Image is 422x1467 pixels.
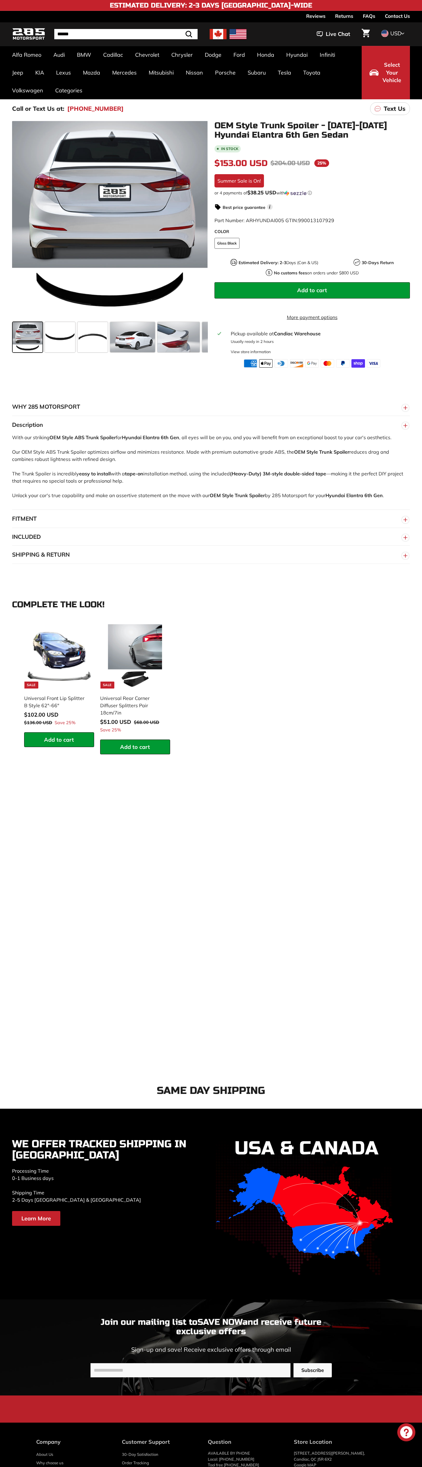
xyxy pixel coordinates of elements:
img: apple_pay [259,359,273,368]
a: Cart [358,24,373,44]
a: FAQs [363,11,375,21]
strong: No customs fees [274,270,307,276]
input: Search [54,29,198,39]
a: Sale universal front lip Universal Front Lip Splitter B Style 62"-66" Save 25% [24,622,94,732]
strong: OEM Style [210,492,233,498]
a: Honda [251,46,280,64]
b: In stock [221,147,238,151]
p: Text Us [384,104,405,113]
a: Volkswagen [6,81,49,99]
span: $68.00 USD [134,720,159,725]
span: $153.00 USD [214,158,268,168]
strong: SAVE NOW [198,1317,243,1327]
strong: OEM Style [49,434,73,440]
span: Add to cart [297,287,327,294]
span: Add to cart [120,743,150,750]
div: Pickup available at [231,330,407,337]
span: $102.00 USD [24,711,59,718]
img: master [321,359,334,368]
a: KIA [29,64,50,81]
span: $136.00 USD [24,720,52,725]
span: Save 25% [100,727,121,733]
div: Company [36,1438,113,1446]
img: diners_club [274,359,288,368]
div: Question [208,1438,285,1446]
div: Summer Sale is On! [214,174,264,187]
strong: easy to install [79,471,111,477]
strong: Trunk Spoiler [319,449,349,455]
a: Alfa Romeo [6,46,47,64]
span: $38.25 USD [247,189,276,196]
a: Hyundai [280,46,314,64]
inbox-online-store-chat: Shopify online store chat [395,1423,417,1443]
button: SHIPPING & RETURN [12,546,410,564]
p: on orders under $800 USD [274,270,359,276]
button: Add to cart [100,740,170,755]
strong: 30-Days Return [362,260,394,265]
a: Learn More [12,1211,60,1226]
span: Add to cart [44,736,74,743]
strong: Best price guarantee [223,205,265,210]
strong: Trunk Spoiler [86,434,116,440]
span: 25% [314,159,329,167]
a: Text Us [370,102,410,115]
div: Customer Support [122,1438,199,1446]
a: Mitsubishi [143,64,180,81]
h2: Same Day Shipping [12,1085,410,1096]
p: Processing Time 0-1 Business days Shipping Time 2-5 Days [GEOGRAPHIC_DATA] & [GEOGRAPHIC_DATA] [12,1167,207,1203]
button: INCLUDED [12,528,410,546]
a: More payment options [214,314,410,321]
span: USD [390,30,401,37]
img: universal front lip [27,624,91,689]
a: BMW [71,46,97,64]
div: or 4 payments of$38.25 USDwithSezzle Click to learn more about Sezzle [214,190,410,196]
div: Store Location [294,1438,386,1446]
span: Live Chat [326,30,350,38]
img: google_pay [305,359,319,368]
span: Save 25% [55,720,75,726]
a: Toyota [297,64,326,81]
button: Subscribe [293,1363,332,1377]
span: i [267,204,273,210]
h3: We Offer Tracked Shipping In [GEOGRAPHIC_DATA] [12,1139,207,1161]
iframe: All product reviews widget [12,794,410,1055]
span: 990013107929 [298,217,334,223]
span: $51.00 USD [100,718,131,725]
strong: Candiac Warehouse [274,331,321,337]
strong: Estimated Delivery: 2-3 [239,260,286,265]
a: Dodge [199,46,227,64]
span: Part Number: ARHYUNDAI005 GTIN: [214,217,334,223]
strong: (Heavy-Duty) 3M-style double-sided tape [230,471,326,477]
p: Usually ready in 2 hours [231,339,407,344]
div: With our striking for , all eyes will be on you, and you will benefit from an exceptional boost t... [12,434,410,510]
p: Sign-up and save! Receive exclusive offers through email [90,1345,332,1354]
div: Complete the look! [12,600,410,609]
a: Subaru [242,64,272,81]
button: WHY 285 MOTORSPORT [12,398,410,416]
a: Audi [47,46,71,64]
a: Cadillac [97,46,129,64]
img: visa [367,359,380,368]
a: Reviews [306,11,325,21]
strong: Hyundai Elantra 6th Gen [122,434,179,440]
a: Nissan [180,64,209,81]
div: Sale [24,682,38,689]
img: Logo_285_Motorsport_areodynamics_components [12,27,45,41]
a: Infiniti [314,46,341,64]
span: Subscribe [301,1367,324,1374]
a: About Us [36,1450,53,1459]
p: Call or Text Us at: [12,104,64,113]
div: or 4 payments of with [214,190,410,196]
button: Select Your Vehicle [362,46,410,99]
a: 30-Day Satisfaction [122,1450,158,1459]
a: Jeep [6,64,29,81]
button: Description [12,416,410,434]
a: Categories [49,81,88,99]
a: Chrysler [165,46,199,64]
p: Days (Can & US) [239,260,318,266]
a: [PHONE_NUMBER] [67,104,124,113]
img: shopify_pay [351,359,365,368]
a: Porsche [209,64,242,81]
strong: Trunk Spoiler [235,492,265,498]
a: Returns [335,11,353,21]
